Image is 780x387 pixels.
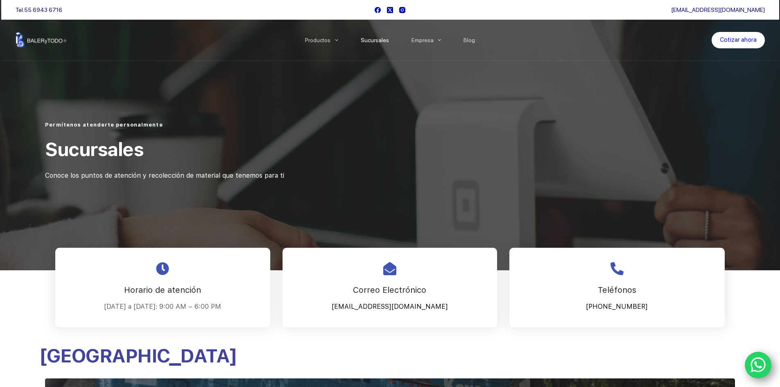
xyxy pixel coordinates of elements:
[712,32,765,48] a: Cotizar ahora
[124,285,201,295] span: Horario de atención
[353,285,426,295] span: Correo Electrónico
[520,301,714,313] p: [PHONE_NUMBER]
[671,7,765,13] a: [EMAIL_ADDRESS][DOMAIN_NAME]
[293,301,487,313] p: [EMAIL_ADDRESS][DOMAIN_NAME]
[45,172,284,179] span: Conoce los puntos de atención y recolección de material que tenemos para ti
[39,344,237,367] span: [GEOGRAPHIC_DATA]
[399,7,405,13] a: Instagram
[598,285,636,295] span: Teléfonos
[16,32,67,48] img: Balerytodo
[24,7,62,13] a: 55 6943 6716
[745,352,772,379] a: WhatsApp
[45,138,143,161] span: Sucursales
[387,7,393,13] a: X (Twitter)
[375,7,381,13] a: Facebook
[45,122,163,128] span: Permítenos atenderte personalmente
[294,20,486,61] nav: Menu Principal
[16,7,62,13] span: Tel.
[104,303,221,310] span: [DATE] a [DATE]: 9:00 AM – 6:00 PM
